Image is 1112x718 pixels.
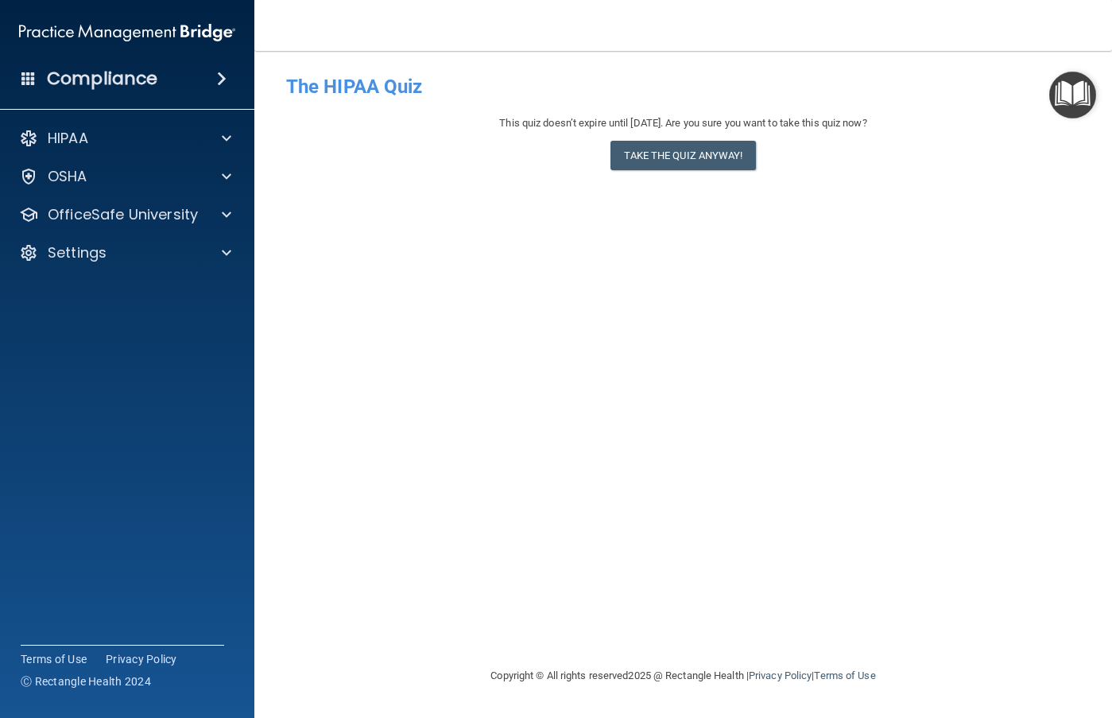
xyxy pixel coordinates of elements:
[610,141,755,170] button: Take the quiz anyway!
[393,650,974,701] div: Copyright © All rights reserved 2025 @ Rectangle Health | |
[106,651,177,667] a: Privacy Policy
[814,669,875,681] a: Terms of Use
[48,129,88,148] p: HIPAA
[21,651,87,667] a: Terms of Use
[19,129,231,148] a: HIPAA
[749,669,812,681] a: Privacy Policy
[19,167,231,186] a: OSHA
[47,68,157,90] h4: Compliance
[48,243,107,262] p: Settings
[48,205,198,224] p: OfficeSafe University
[19,243,231,262] a: Settings
[1033,608,1093,669] iframe: Drift Widget Chat Controller
[286,114,1080,133] div: This quiz doesn’t expire until [DATE]. Are you sure you want to take this quiz now?
[48,167,87,186] p: OSHA
[19,205,231,224] a: OfficeSafe University
[286,76,1080,97] h4: The HIPAA Quiz
[1049,72,1096,118] button: Open Resource Center
[21,673,151,689] span: Ⓒ Rectangle Health 2024
[19,17,235,49] img: PMB logo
